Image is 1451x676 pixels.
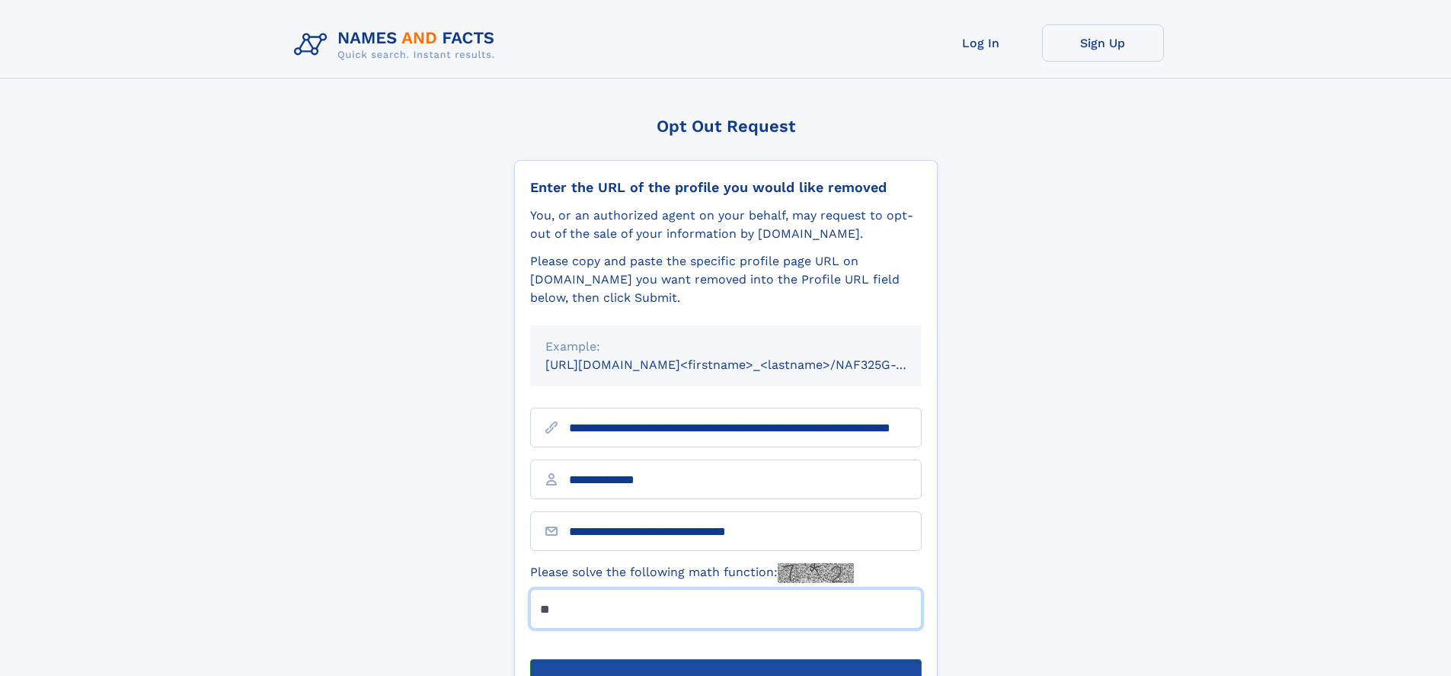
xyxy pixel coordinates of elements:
[1042,24,1164,62] a: Sign Up
[288,24,507,66] img: Logo Names and Facts
[530,207,922,243] div: You, or an authorized agent on your behalf, may request to opt-out of the sale of your informatio...
[545,357,951,372] small: [URL][DOMAIN_NAME]<firstname>_<lastname>/NAF325G-xxxxxxxx
[545,338,906,356] div: Example:
[920,24,1042,62] a: Log In
[530,252,922,307] div: Please copy and paste the specific profile page URL on [DOMAIN_NAME] you want removed into the Pr...
[530,563,854,583] label: Please solve the following math function:
[530,179,922,196] div: Enter the URL of the profile you would like removed
[514,117,938,136] div: Opt Out Request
